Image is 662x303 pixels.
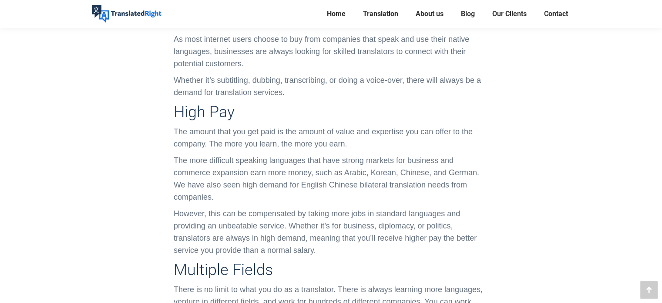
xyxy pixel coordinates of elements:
p: The more difficult speaking languages that have strong markets for business and commerce expansio... [174,154,488,203]
span: About us [416,10,444,18]
p: Whether it’s subtitling, dubbing, transcribing, or doing a voice-over, there will always be a dem... [174,74,488,99]
h3: High Pay [174,103,488,121]
p: As most internet users choose to buy from companies that speak and use their native languages, bu... [174,33,488,70]
span: Contact [544,10,568,18]
a: Contact [541,8,571,20]
span: Blog [461,10,475,18]
span: Home [327,10,346,18]
p: The amount that you get paid is the amount of value and expertise you can offer to the company. T... [174,126,488,150]
p: However, this can be compensated by taking more jobs in standard languages and providing an unbea... [174,208,488,256]
a: Translation [360,8,401,20]
a: About us [413,8,446,20]
h3: Multiple Fields [174,261,488,279]
a: Home [324,8,348,20]
span: Our Clients [492,10,527,18]
span: Translation [363,10,398,18]
a: Our Clients [490,8,529,20]
img: Translated Right [92,5,161,23]
a: Blog [458,8,477,20]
